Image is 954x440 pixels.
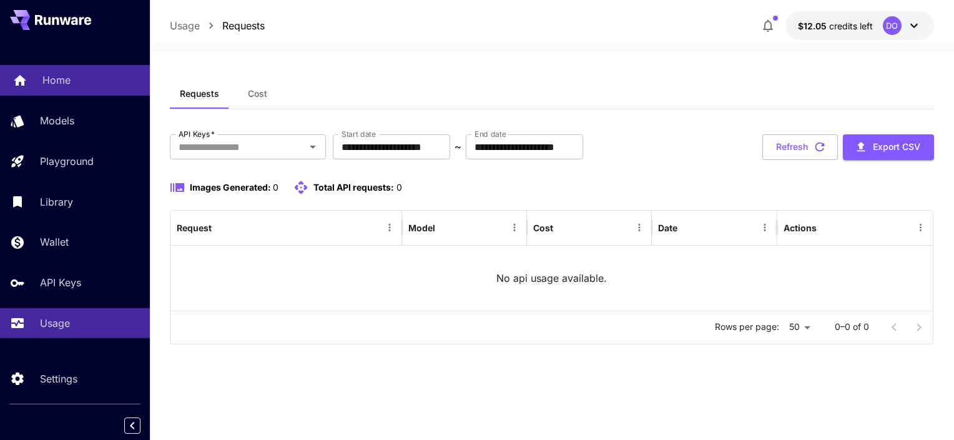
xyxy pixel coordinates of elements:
div: 50 [784,318,815,336]
p: Usage [40,316,70,331]
button: Sort [679,219,696,236]
span: Images Generated: [190,182,271,192]
button: Collapse sidebar [124,417,140,434]
div: $12.0495 [798,19,873,32]
p: Wallet [40,234,69,249]
a: Usage [170,18,200,33]
button: $12.0495DO [785,11,934,40]
button: Sort [436,219,454,236]
p: No api usage available. [496,271,607,286]
button: Menu [381,219,398,236]
p: API Keys [40,275,81,290]
span: credits left [829,21,873,31]
p: 0–0 of 0 [835,321,869,333]
a: Requests [222,18,265,33]
span: $12.05 [798,21,829,31]
p: ~ [455,139,461,154]
button: Menu [506,219,523,236]
button: Menu [756,219,774,236]
span: Total API requests: [313,182,394,192]
button: Menu [631,219,648,236]
button: Sort [213,219,230,236]
span: Cost [248,88,267,99]
label: Start date [342,129,376,139]
p: Models [40,113,74,128]
button: Export CSV [843,134,934,160]
span: 0 [396,182,402,192]
div: Model [408,222,435,233]
div: Request [177,222,212,233]
p: Rows per page: [715,321,779,333]
p: Settings [40,371,77,386]
div: Date [658,222,677,233]
div: DO [883,16,902,35]
p: Playground [40,154,94,169]
span: 0 [273,182,278,192]
p: Home [42,72,71,87]
label: API Keys [179,129,215,139]
div: Actions [784,222,817,233]
nav: breadcrumb [170,18,265,33]
button: Refresh [762,134,838,160]
label: End date [475,129,506,139]
div: Cost [533,222,553,233]
span: Requests [180,88,219,99]
div: Collapse sidebar [134,414,150,437]
button: Sort [554,219,572,236]
button: Menu [912,219,930,236]
button: Open [304,138,322,156]
p: Library [40,194,73,209]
